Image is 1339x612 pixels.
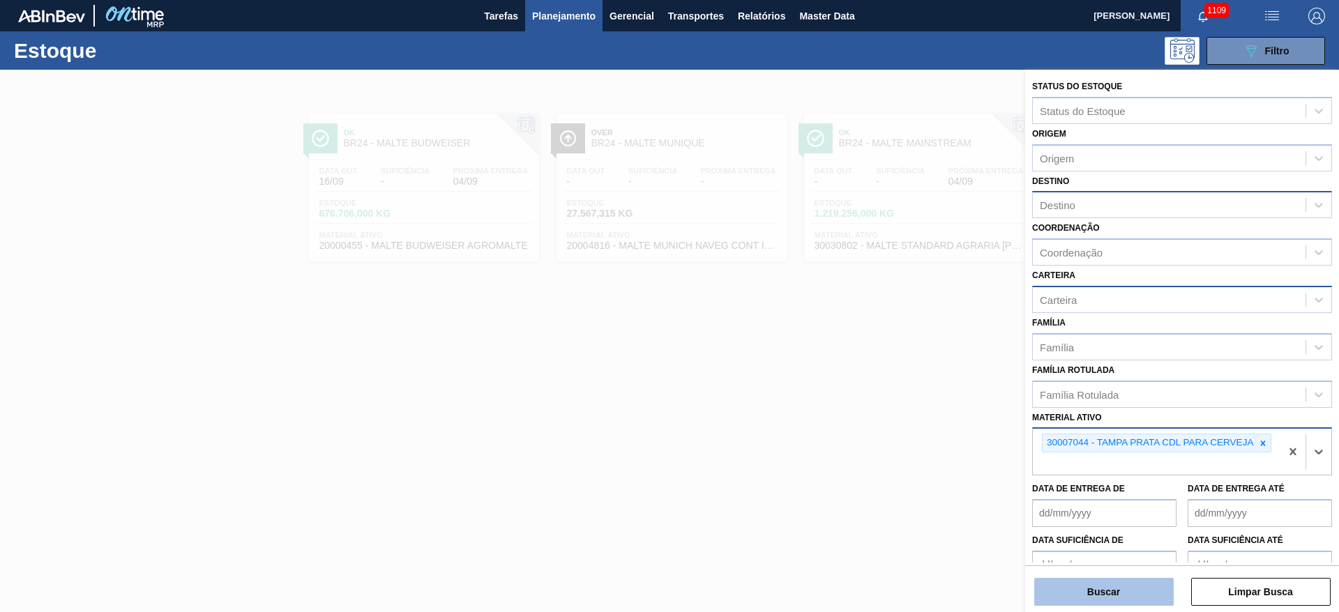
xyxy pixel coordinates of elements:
[1032,318,1066,328] label: Família
[18,10,85,22] img: TNhmsLtSVTkK8tSr43FrP2fwEKptu5GPRR3wAAAABJRU5ErkJggg==
[1188,484,1285,494] label: Data de Entrega até
[1043,434,1255,452] div: 30007044 - TAMPA PRATA CDL PARA CERVEJA
[1204,3,1229,18] span: 1109
[1188,535,1283,545] label: Data suficiência até
[14,43,222,59] h1: Estoque
[1032,82,1122,91] label: Status do Estoque
[1040,247,1103,259] div: Coordenação
[1040,341,1074,353] div: Família
[1032,484,1125,494] label: Data de Entrega de
[1032,176,1069,186] label: Destino
[738,8,785,24] span: Relatórios
[1188,551,1332,579] input: dd/mm/yyyy
[610,8,654,24] span: Gerencial
[1040,388,1119,400] div: Família Rotulada
[1308,8,1325,24] img: Logout
[799,8,854,24] span: Master Data
[1264,8,1280,24] img: userActions
[484,8,518,24] span: Tarefas
[1032,413,1102,422] label: Material ativo
[1188,499,1332,527] input: dd/mm/yyyy
[1165,37,1200,65] div: Pogramando: nenhum usuário selecionado
[1265,45,1289,56] span: Filtro
[532,8,596,24] span: Planejamento
[1032,223,1100,233] label: Coordenação
[1206,37,1325,65] button: Filtro
[1032,270,1075,280] label: Carteira
[1032,129,1066,139] label: Origem
[1032,365,1114,375] label: Família Rotulada
[1040,199,1075,211] div: Destino
[1040,152,1074,164] div: Origem
[1181,6,1225,26] button: Notificações
[1032,551,1177,579] input: dd/mm/yyyy
[1032,535,1124,545] label: Data suficiência de
[1032,499,1177,527] input: dd/mm/yyyy
[1040,105,1126,116] div: Status do Estoque
[668,8,724,24] span: Transportes
[1040,293,1077,305] div: Carteira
